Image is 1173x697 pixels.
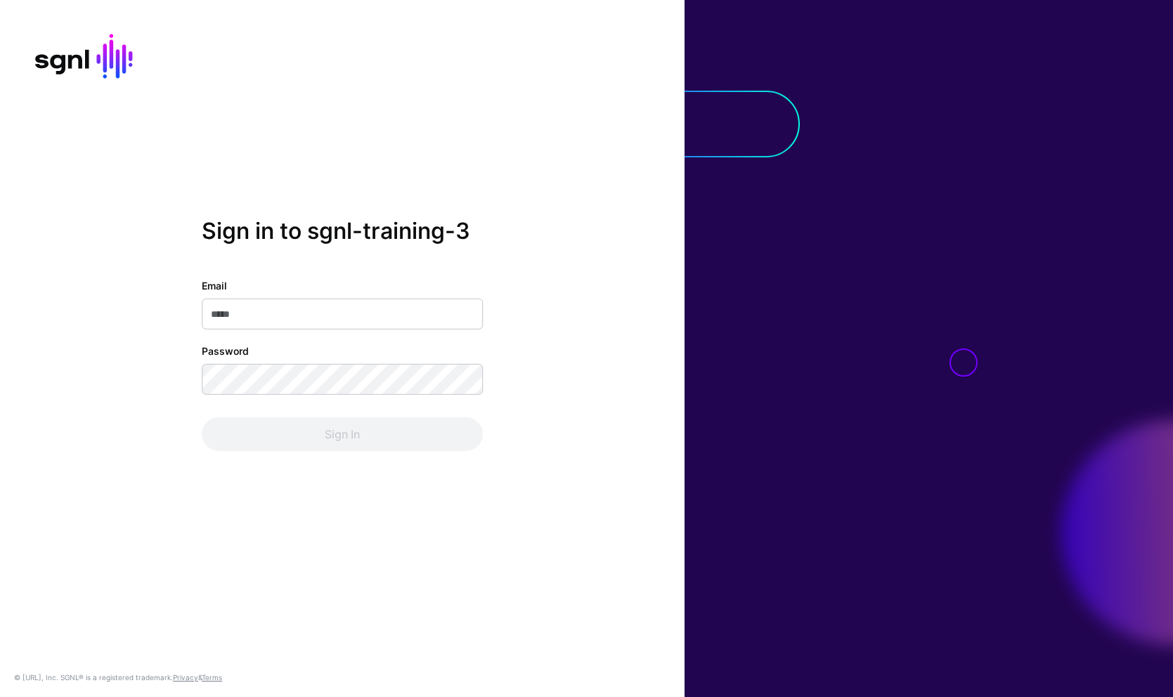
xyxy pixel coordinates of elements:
[202,218,483,245] h2: Sign in to sgnl-training-3
[173,673,198,682] a: Privacy
[14,672,222,683] div: © [URL], Inc. SGNL® is a registered trademark. &
[202,278,227,293] label: Email
[202,344,249,358] label: Password
[202,673,222,682] a: Terms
